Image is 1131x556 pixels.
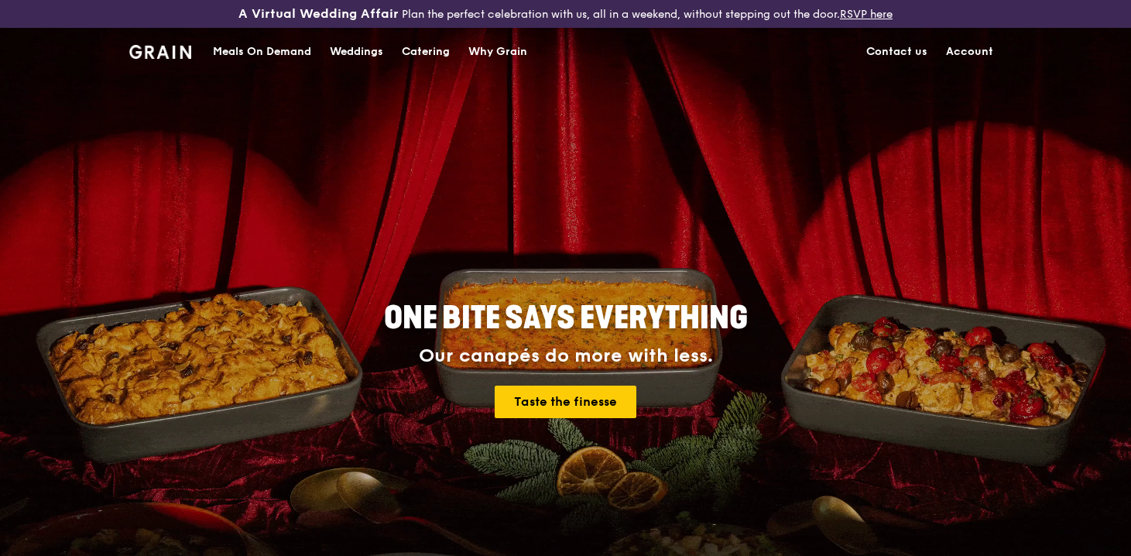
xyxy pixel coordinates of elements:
a: Taste the finesse [495,386,636,418]
div: Catering [402,29,450,75]
h3: A Virtual Wedding Affair [238,6,399,22]
a: Why Grain [459,29,536,75]
span: ONE BITE SAYS EVERYTHING [384,300,748,337]
a: Account [937,29,1002,75]
img: Grain [129,45,192,59]
a: Weddings [320,29,392,75]
a: GrainGrain [129,27,192,74]
a: Catering [392,29,459,75]
div: Meals On Demand [213,29,311,75]
div: Plan the perfect celebration with us, all in a weekend, without stepping out the door. [189,6,943,22]
div: Weddings [330,29,383,75]
a: RSVP here [840,8,893,21]
div: Why Grain [468,29,527,75]
a: Contact us [857,29,937,75]
div: Our canapés do more with less. [287,345,845,367]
